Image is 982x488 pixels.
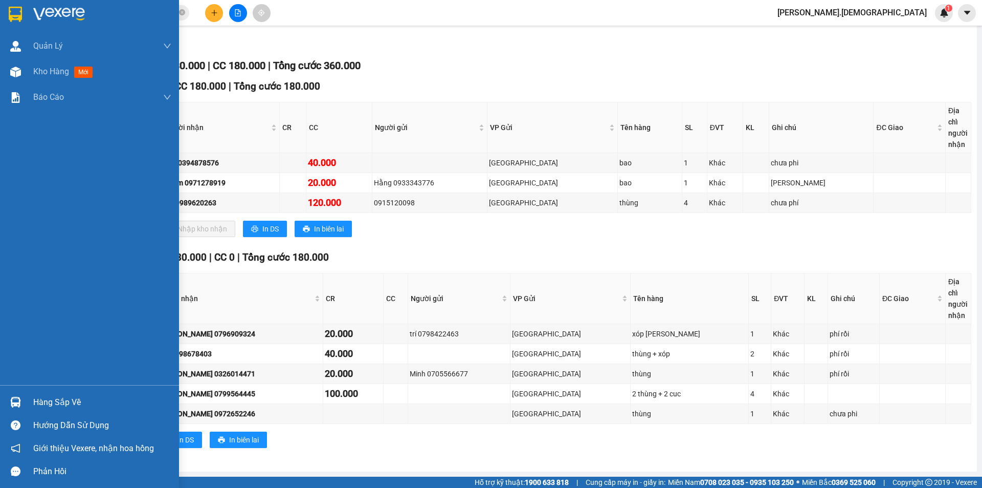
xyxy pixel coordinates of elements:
td: Sài Gòn [487,153,618,173]
th: SL [682,102,707,153]
span: CR 180.000 [155,251,207,263]
div: 1 [684,157,705,168]
span: Hỗ trợ kỹ thuật: [475,477,569,488]
div: Địa chỉ người nhận [948,276,968,321]
span: ĐC Giao [876,122,934,133]
div: 20.000 [308,176,370,190]
span: Người nhận [159,293,312,304]
img: warehouse-icon [10,67,21,77]
td: Sài Gòn [487,173,618,193]
div: [GEOGRAPHIC_DATA] [512,368,628,379]
td: Sài Gòn [510,324,630,344]
span: VP Gửi [513,293,619,304]
th: CR [323,273,384,324]
span: In DS [262,223,279,235]
div: Hằng 0933343776 [374,177,485,188]
span: ĐC Giao [882,293,935,304]
div: Minh 0705566677 [410,368,508,379]
span: Người gửi [411,293,500,304]
div: 40.000 [325,347,382,361]
div: 4 [750,388,770,399]
span: Kho hàng [33,67,69,76]
div: [PERSON_NAME] 0972652246 [158,408,321,419]
span: down [163,93,171,101]
span: In DS [177,434,194,445]
div: [PERSON_NAME] [771,177,872,188]
span: question-circle [11,420,20,430]
div: Khác [709,197,741,208]
div: Thắm 0971278919 [164,177,278,188]
td: Sài Gòn [510,344,630,364]
button: plus [205,4,223,22]
span: Tổng cước 360.000 [273,59,361,72]
span: Miền Bắc [802,477,876,488]
div: như 0394878576 [164,157,278,168]
span: copyright [925,479,932,486]
span: printer [218,436,225,444]
div: bao [619,157,680,168]
th: Tên hàng [631,273,749,324]
div: Khác [773,328,802,340]
strong: 1900 633 818 [525,478,569,486]
span: notification [11,443,20,453]
span: printer [303,225,310,234]
th: KL [743,102,769,153]
span: [PERSON_NAME].[DEMOGRAPHIC_DATA] [769,6,935,19]
td: Sài Gòn [487,193,618,213]
th: Ghi chú [828,273,880,324]
span: printer [251,225,258,234]
div: Hướng dẫn sử dụng [33,418,171,433]
th: CC [384,273,408,324]
div: [GEOGRAPHIC_DATA] [489,177,616,188]
div: phí rồi [830,368,878,379]
th: CR [280,102,306,153]
img: warehouse-icon [10,397,21,408]
div: liệt 0898678403 [158,348,321,359]
button: printerIn biên lai [295,221,352,237]
div: 1 [750,368,770,379]
div: Khác [773,408,802,419]
div: Địa chỉ người nhận [948,105,968,150]
th: Tên hàng [618,102,682,153]
div: chưa phi [830,408,878,419]
span: In biên lai [314,223,344,235]
div: trí 0798422463 [410,328,508,340]
span: | [576,477,578,488]
div: [GEOGRAPHIC_DATA] [512,348,628,359]
th: ĐVT [771,273,805,324]
div: 2 thùng + 2 cuc [632,388,747,399]
div: bao [619,177,680,188]
span: down [163,42,171,50]
div: 1 [750,408,770,419]
div: [GEOGRAPHIC_DATA] [512,408,628,419]
div: phí rồi [830,348,878,359]
button: printerIn DS [158,432,202,448]
div: thùng [632,368,747,379]
th: SL [749,273,772,324]
span: Tổng cước 180.000 [242,251,329,263]
span: ⚪️ [796,480,799,484]
div: 40.000 [308,156,370,170]
span: Cung cấp máy in - giấy in: [586,477,665,488]
th: Ghi chú [769,102,874,153]
div: 0915120098 [374,197,485,208]
td: Sài Gòn [510,404,630,424]
div: 1 [684,177,705,188]
span: aim [258,9,265,16]
div: Phản hồi [33,464,171,479]
span: plus [211,9,218,16]
span: mới [74,67,93,78]
span: Quản Lý [33,39,63,52]
div: 2 [750,348,770,359]
div: [GEOGRAPHIC_DATA] [512,388,628,399]
div: thùng [619,197,680,208]
div: [PERSON_NAME] 0326014471 [158,368,321,379]
span: In biên lai [229,434,259,445]
span: CC 0 [214,251,235,263]
span: Giới thiệu Vexere, nhận hoa hồng [33,442,154,455]
button: aim [253,4,271,22]
td: Sài Gòn [510,364,630,384]
span: | [883,477,885,488]
div: Hàng sắp về [33,395,171,410]
span: Tổng cước 180.000 [234,80,320,92]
